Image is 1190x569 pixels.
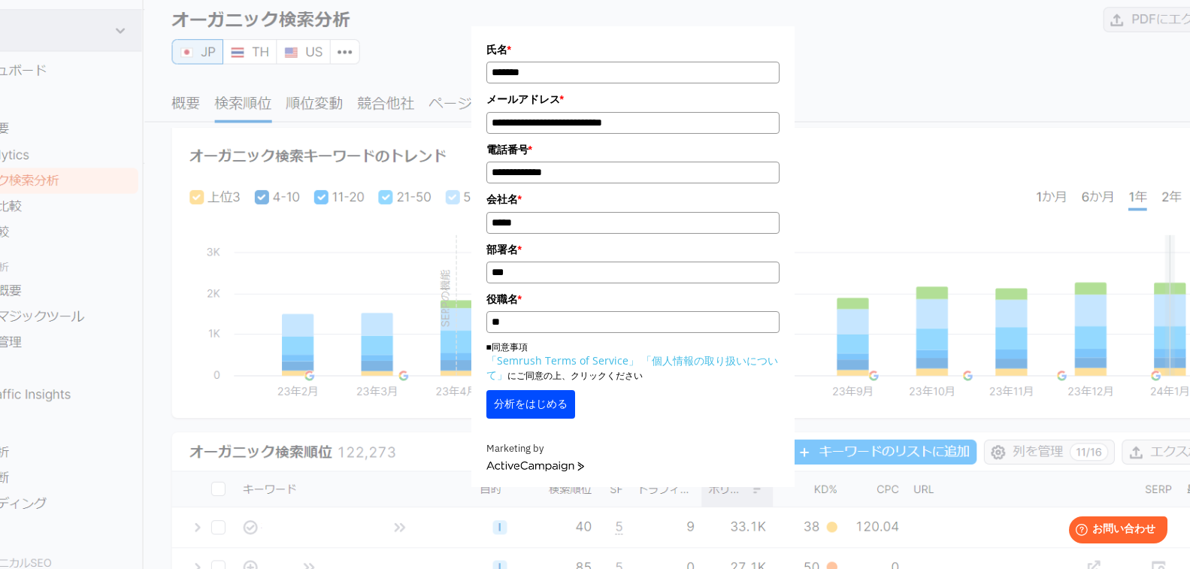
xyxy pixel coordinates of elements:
iframe: Help widget launcher [1056,510,1173,552]
label: メールアドレス [486,91,780,107]
label: 会社名 [486,191,780,207]
label: 電話番号 [486,141,780,158]
button: 分析をはじめる [486,390,575,419]
p: ■同意事項 にご同意の上、クリックください [486,340,780,383]
a: 「Semrush Terms of Service」 [486,353,639,368]
label: 氏名 [486,41,780,58]
a: 「個人情報の取り扱いについて」 [486,353,778,382]
div: Marketing by [486,441,780,457]
label: 部署名 [486,241,780,258]
label: 役職名 [486,291,780,307]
